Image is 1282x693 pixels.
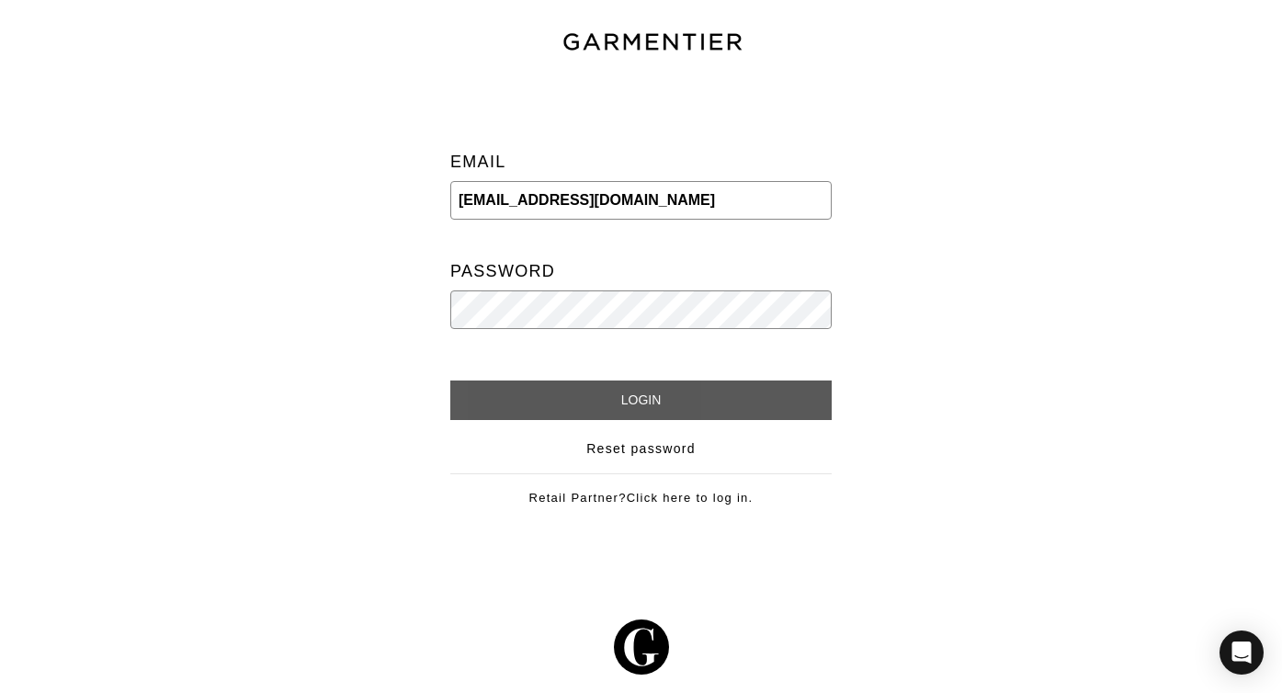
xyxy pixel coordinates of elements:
div: Open Intercom Messenger [1220,631,1264,675]
label: Email [450,143,506,181]
label: Password [450,253,555,290]
div: Retail Partner? [450,473,832,507]
img: garmentier-text-8466448e28d500cc52b900a8b1ac6a0b4c9bd52e9933ba870cc531a186b44329.png [561,30,744,54]
input: Login [450,381,832,420]
img: g-602364139e5867ba59c769ce4266a9601a3871a1516a6a4c3533f4bc45e69684.svg [614,619,669,675]
a: Reset password [586,439,696,459]
a: Click here to log in. [627,491,754,505]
